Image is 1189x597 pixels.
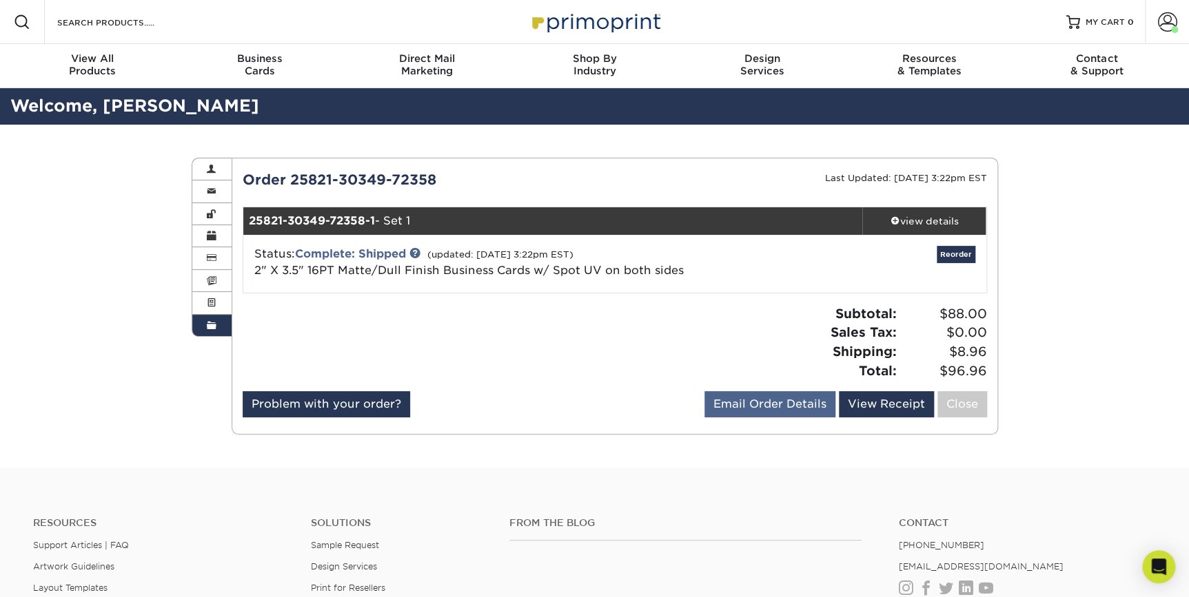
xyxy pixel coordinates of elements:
small: Last Updated: [DATE] 3:22pm EST [825,173,987,183]
a: Close [937,391,987,417]
strong: Total: [859,363,897,378]
div: Status: [244,246,738,279]
strong: Shipping: [833,344,897,359]
span: Design [678,52,846,65]
a: Sample Request [311,540,379,550]
h4: Solutions [311,517,489,529]
span: Direct Mail [343,52,511,65]
a: DesignServices [678,44,846,88]
a: Contact& Support [1013,44,1181,88]
a: Artwork Guidelines [33,561,114,572]
a: Resources& Templates [846,44,1013,88]
a: BusinessCards [176,44,343,88]
a: Contact [899,517,1156,529]
span: Business [176,52,343,65]
a: Design Services [311,561,377,572]
div: - Set 1 [243,207,862,235]
a: Direct MailMarketing [343,44,511,88]
span: $0.00 [901,323,987,342]
a: 2" X 3.5" 16PT Matte/Dull Finish Business Cards w/ Spot UV on both sides [254,264,684,277]
span: View All [9,52,176,65]
span: MY CART [1086,17,1125,28]
div: & Templates [846,52,1013,77]
a: [EMAIL_ADDRESS][DOMAIN_NAME] [899,561,1064,572]
span: Shop By [511,52,678,65]
div: Order 25821-30349-72358 [232,169,615,190]
img: Primoprint [526,7,664,36]
a: Complete: Shipped [295,247,406,260]
strong: Sales Tax: [831,324,897,339]
div: Products [9,52,176,77]
span: 0 [1128,17,1134,27]
a: [PHONE_NUMBER] [899,540,984,550]
div: Open Intercom Messenger [1142,550,1175,583]
a: Shop ByIndustry [511,44,678,88]
span: Contact [1013,52,1181,65]
a: Support Articles | FAQ [33,540,129,550]
span: $96.96 [901,362,987,381]
a: Problem with your order? [243,391,410,417]
div: & Support [1013,52,1181,77]
a: Print for Resellers [311,583,385,593]
a: View Receipt [839,391,934,417]
div: Marketing [343,52,511,77]
h4: From the Blog [509,517,862,529]
a: View AllProducts [9,44,176,88]
strong: Subtotal: [835,306,897,321]
div: view details [862,214,986,228]
span: $8.96 [901,342,987,362]
a: Email Order Details [704,391,835,417]
a: view details [862,207,986,235]
strong: 25821-30349-72358-1 [249,214,375,227]
div: Services [678,52,846,77]
small: (updated: [DATE] 3:22pm EST) [427,249,573,260]
a: Layout Templates [33,583,108,593]
div: Industry [511,52,678,77]
input: SEARCH PRODUCTS..... [56,14,190,30]
a: Reorder [937,246,975,263]
span: Resources [846,52,1013,65]
span: $88.00 [901,304,987,324]
div: Cards [176,52,343,77]
h4: Resources [33,517,290,529]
